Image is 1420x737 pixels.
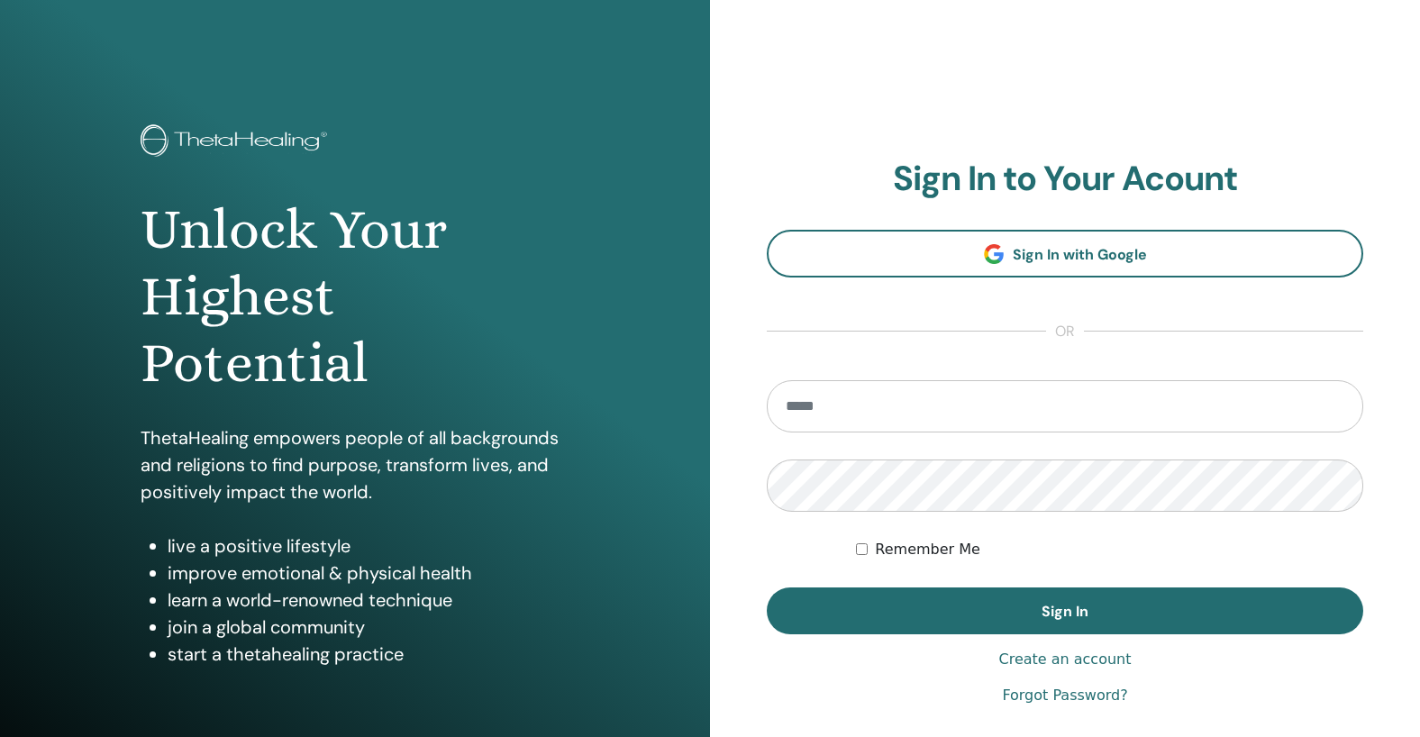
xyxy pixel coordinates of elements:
a: Create an account [998,649,1131,670]
span: Sign In [1042,602,1088,621]
a: Forgot Password? [1002,685,1127,706]
div: Keep me authenticated indefinitely or until I manually logout [856,539,1363,560]
li: live a positive lifestyle [168,532,569,560]
a: Sign In with Google [767,230,1363,278]
button: Sign In [767,587,1363,634]
li: learn a world-renowned technique [168,587,569,614]
span: or [1046,321,1084,342]
li: start a thetahealing practice [168,641,569,668]
li: join a global community [168,614,569,641]
li: improve emotional & physical health [168,560,569,587]
h1: Unlock Your Highest Potential [141,196,569,397]
label: Remember Me [875,539,980,560]
span: Sign In with Google [1013,245,1147,264]
h2: Sign In to Your Acount [767,159,1363,200]
p: ThetaHealing empowers people of all backgrounds and religions to find purpose, transform lives, a... [141,424,569,505]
